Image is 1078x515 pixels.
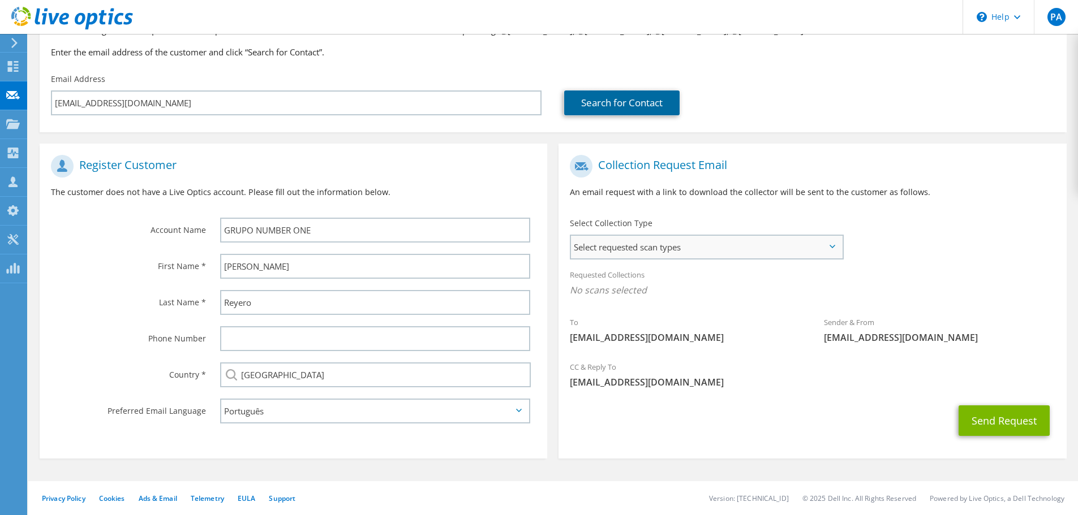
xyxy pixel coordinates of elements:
div: To [559,310,813,349]
div: Requested Collections [559,263,1066,305]
label: Preferred Email Language [51,399,206,417]
label: Select Collection Type [570,218,652,229]
a: Privacy Policy [42,494,85,503]
div: CC & Reply To [559,355,1066,394]
span: [EMAIL_ADDRESS][DOMAIN_NAME] [570,331,801,344]
a: Search for Contact [564,90,680,115]
label: First Name * [51,254,206,272]
button: Send Request [959,405,1050,436]
span: Select requested scan types [571,236,842,258]
a: Ads & Email [139,494,177,503]
span: PA [1047,8,1066,26]
p: An email request with a link to download the collector will be sent to the customer as follows. [570,186,1055,198]
li: Version: [TECHNICAL_ID] [709,494,789,503]
label: Last Name * [51,290,206,308]
label: Country * [51,362,206,380]
a: Cookies [99,494,125,503]
span: No scans selected [570,284,1055,296]
div: Sender & From [813,310,1067,349]
a: Telemetry [191,494,224,503]
li: Powered by Live Optics, a Dell Technology [930,494,1064,503]
h1: Register Customer [51,155,530,178]
label: Phone Number [51,326,206,344]
h1: Collection Request Email [570,155,1049,178]
span: [EMAIL_ADDRESS][DOMAIN_NAME] [824,331,1055,344]
a: EULA [238,494,255,503]
li: © 2025 Dell Inc. All Rights Reserved [802,494,916,503]
svg: \n [977,12,987,22]
h3: Enter the email address of the customer and click “Search for Contact”. [51,46,1055,58]
label: Email Address [51,73,105,85]
p: The customer does not have a Live Optics account. Please fill out the information below. [51,186,536,198]
span: [EMAIL_ADDRESS][DOMAIN_NAME] [570,376,1055,388]
a: Support [269,494,295,503]
label: Account Name [51,218,206,236]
